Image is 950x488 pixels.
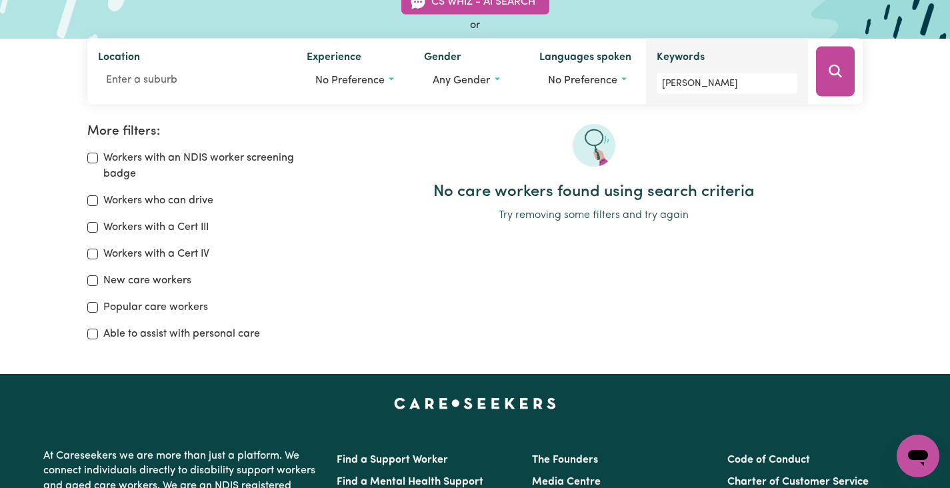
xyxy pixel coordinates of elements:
label: Gender [424,49,461,68]
button: Worker experience options [307,68,403,93]
span: Any gender [433,75,490,86]
input: Enter a suburb [98,68,285,92]
label: Languages spoken [539,49,631,68]
label: Able to assist with personal care [103,326,260,342]
span: No preference [315,75,385,86]
button: Worker language preferences [539,68,635,93]
iframe: Button to launch messaging window [897,435,939,477]
a: Media Centre [532,477,601,487]
label: Location [98,49,140,68]
button: Worker gender preference [424,68,518,93]
input: Enter keywords, e.g. full name, interests [657,73,797,94]
p: Try removing some filters and try again [325,207,863,223]
label: Workers who can drive [103,193,213,209]
label: Workers with a Cert III [103,219,209,235]
span: No preference [548,75,617,86]
a: Charter of Customer Service [727,477,869,487]
h2: More filters: [87,124,309,139]
label: Keywords [657,49,705,68]
h2: No care workers found using search criteria [325,183,863,202]
label: Popular care workers [103,299,208,315]
label: New care workers [103,273,191,289]
a: Careseekers home page [394,398,556,409]
a: The Founders [532,455,598,465]
button: Search [816,47,855,97]
label: Workers with an NDIS worker screening badge [103,150,309,182]
a: Find a Support Worker [337,455,448,465]
div: or [87,17,863,33]
label: Experience [307,49,361,68]
label: Workers with a Cert IV [103,246,209,262]
a: Code of Conduct [727,455,810,465]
